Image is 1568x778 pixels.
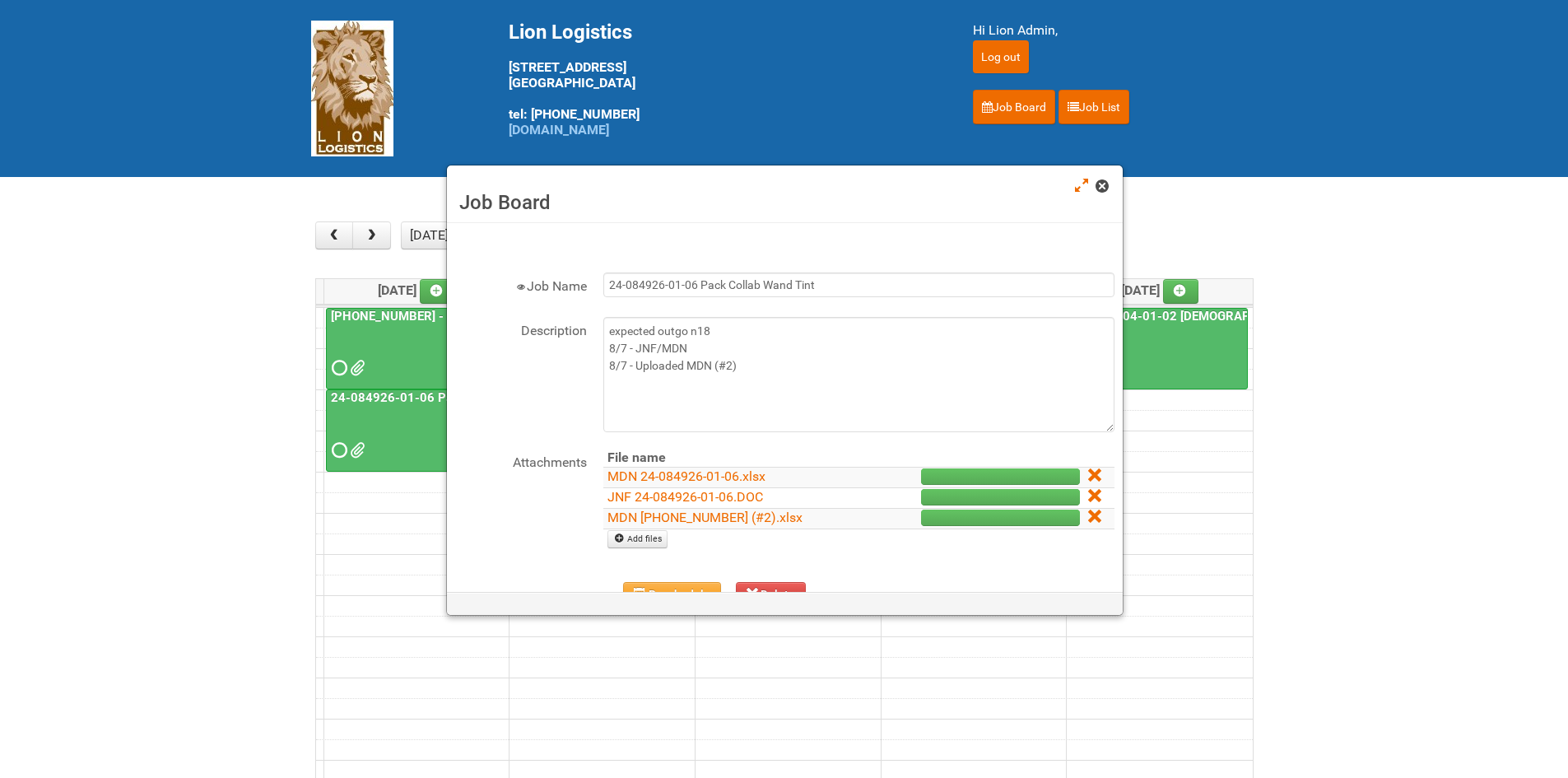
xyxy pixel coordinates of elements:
[326,308,505,390] a: [PHONE_NUMBER] - R+F InnoCPT
[326,389,505,472] a: 24-084926-01-06 Pack Collab Wand Tint
[350,445,361,456] span: MDN (2) 24-084926-01-06 (#2).xlsx JNF 24-084926-01-06.DOC MDN 24-084926-01-06.xlsx
[973,21,1258,40] div: Hi Lion Admin,
[973,90,1055,124] a: Job Board
[328,309,522,324] a: [PHONE_NUMBER] - R+F InnoCPT
[509,21,932,137] div: [STREET_ADDRESS] [GEOGRAPHIC_DATA] tel: [PHONE_NUMBER]
[378,282,456,298] span: [DATE]
[455,317,587,341] label: Description
[607,510,803,525] a: MDN [PHONE_NUMBER] (#2).xlsx
[401,221,457,249] button: [DATE]
[332,362,343,374] span: Requested
[328,390,565,405] a: 24-084926-01-06 Pack Collab Wand Tint
[350,362,361,374] span: MDN 25-032854-01-08 (1) MDN2.xlsx JNF 25-032854-01.DOC LPF 25-032854-01-08.xlsx MDN 25-032854-01-...
[603,449,856,468] th: File name
[509,21,632,44] span: Lion Logistics
[736,582,807,607] button: Delete
[332,445,343,456] span: Requested
[1068,308,1248,390] a: 25-039404-01-02 [DEMOGRAPHIC_DATA] Wet Shave SQM
[603,317,1114,432] textarea: expected outgo n18 8/7 - JNF/MDN 8/7 - Uploaded MDN (#2)
[509,122,609,137] a: [DOMAIN_NAME]
[311,21,393,156] img: Lion Logistics
[420,279,456,304] a: Add an event
[973,40,1029,73] input: Log out
[459,190,1110,215] h3: Job Board
[1121,282,1199,298] span: [DATE]
[607,489,763,505] a: JNF 24-084926-01-06.DOC
[455,273,587,296] label: Job Name
[455,449,587,473] label: Attachments
[1070,309,1405,324] a: 25-039404-01-02 [DEMOGRAPHIC_DATA] Wet Shave SQM
[607,530,668,548] a: Add files
[623,582,721,607] button: Reschedule
[607,468,765,484] a: MDN 24-084926-01-06.xlsx
[311,80,393,96] a: Lion Logistics
[1163,279,1199,304] a: Add an event
[1059,90,1129,124] a: Job List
